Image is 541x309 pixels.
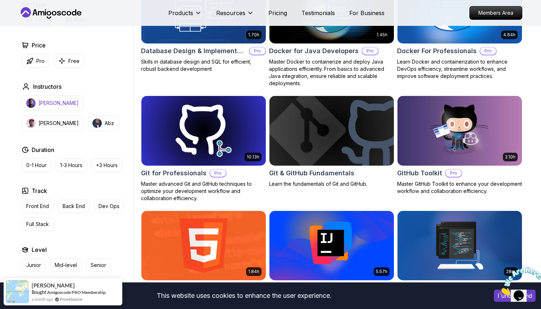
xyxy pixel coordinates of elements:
a: Pricing [268,9,287,17]
p: Resources [216,9,245,17]
a: Amigoscode PRO Membership [47,290,106,295]
button: Full Stack [22,217,54,231]
p: [PERSON_NAME] [38,100,79,107]
h2: Docker for Java Developers [269,46,359,56]
p: Full Stack [26,221,49,228]
p: Master advanced Git and GitHub techniques to optimize your development workflow and collaboration... [141,180,266,202]
p: Learn the fundamentals of Git and GitHub. [269,180,394,188]
button: Junior [22,258,46,272]
p: Pro [480,47,496,55]
img: Git & GitHub Fundamentals card [269,96,394,166]
img: instructor img [92,119,102,128]
p: Skills in database design and SQL for efficient, robust backend development [141,58,266,73]
p: Dev Ops [99,203,119,210]
p: 5.57h [376,269,387,275]
p: Back End [63,203,85,210]
p: 10.13h [247,154,259,160]
p: Junior [26,262,41,269]
h2: GitHub Toolkit [397,168,442,178]
p: Senior [91,262,106,269]
button: Free [54,54,84,68]
button: 0-1 Hour [22,158,51,172]
button: Mid-level [50,258,82,272]
button: Resources [216,9,254,23]
button: instructor img[PERSON_NAME] [22,95,83,111]
h2: Level [32,245,47,254]
button: Senior [86,258,111,272]
a: ProveSource [60,296,82,302]
h2: Duration [32,146,54,154]
p: 1-3 Hours [60,162,82,169]
button: Back End [58,199,90,213]
p: Pro [250,47,265,55]
p: Learn Docker and containerization to enhance DevOps efficiency, streamline workflows, and improve... [397,58,522,80]
p: 2.10h [505,154,515,160]
p: Pro [362,47,378,55]
button: Dev Ops [94,199,124,213]
p: Master Docker to containerize and deploy Java applications efficiently. From basics to advanced J... [269,58,394,87]
img: Git for Professionals card [141,96,266,166]
a: Java CLI Build card28mJava CLI BuildProLearn how to build a CLI application with Java. [397,211,522,303]
a: GitHub Toolkit card2.10hGitHub ToolkitProMaster GitHub Toolkit to enhance your development workfl... [397,96,522,195]
button: Pro [22,54,49,68]
h2: Database Design & Implementation [141,46,246,56]
p: 1.45h [377,32,387,38]
h2: Instructors [33,82,62,91]
h2: Git & GitHub Fundamentals [269,168,354,178]
img: HTML Essentials card [141,211,266,281]
img: Chat attention grabber [3,3,47,31]
span: [PERSON_NAME] [32,282,75,289]
p: Members Area [470,6,522,19]
button: Accept cookies [494,290,536,302]
button: 1-3 Hours [55,158,87,172]
img: provesource social proof notification image [6,280,29,303]
p: Pro [36,57,45,65]
button: Products [168,9,202,23]
button: Front End [22,199,54,213]
button: instructor img[PERSON_NAME] [22,115,83,131]
a: Testimonials [301,9,335,17]
img: instructor img [26,119,36,128]
img: instructor img [26,98,36,108]
button: +3 Hours [91,158,122,172]
span: Bought [32,289,46,295]
img: GitHub Toolkit card [397,96,522,166]
p: 1.84h [248,269,259,275]
h2: Track [32,186,47,195]
p: Free [68,57,79,65]
p: Front End [26,203,49,210]
h2: Git for Professionals [141,168,206,178]
img: IntelliJ IDEA Developer Guide card [269,211,394,281]
span: a month ago [32,296,53,302]
p: +3 Hours [96,162,118,169]
p: Products [168,9,193,17]
a: Members Area [469,6,522,20]
a: Git & GitHub Fundamentals cardGit & GitHub FundamentalsLearn the fundamentals of Git and GitHub. [269,96,394,188]
p: Mid-level [55,262,77,269]
p: Pro [446,170,462,177]
iframe: chat widget [496,264,541,298]
a: Git for Professionals card10.13hGit for ProfessionalsProMaster advanced Git and GitHub techniques... [141,96,266,202]
a: For Business [349,9,385,17]
h2: Docker For Professionals [397,46,477,56]
p: 1.70h [248,32,259,38]
img: Java CLI Build card [397,211,522,281]
button: instructor imgAbz [88,115,119,131]
p: Pro [210,170,226,177]
p: Abz [105,120,114,127]
div: This website uses cookies to enhance the user experience. [5,288,483,304]
p: 4.64h [503,32,515,38]
p: Master GitHub Toolkit to enhance your development workflow and collaboration efficiency. [397,180,522,195]
h2: Price [32,41,46,50]
p: 0-1 Hour [26,162,46,169]
p: [PERSON_NAME] [38,120,79,127]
